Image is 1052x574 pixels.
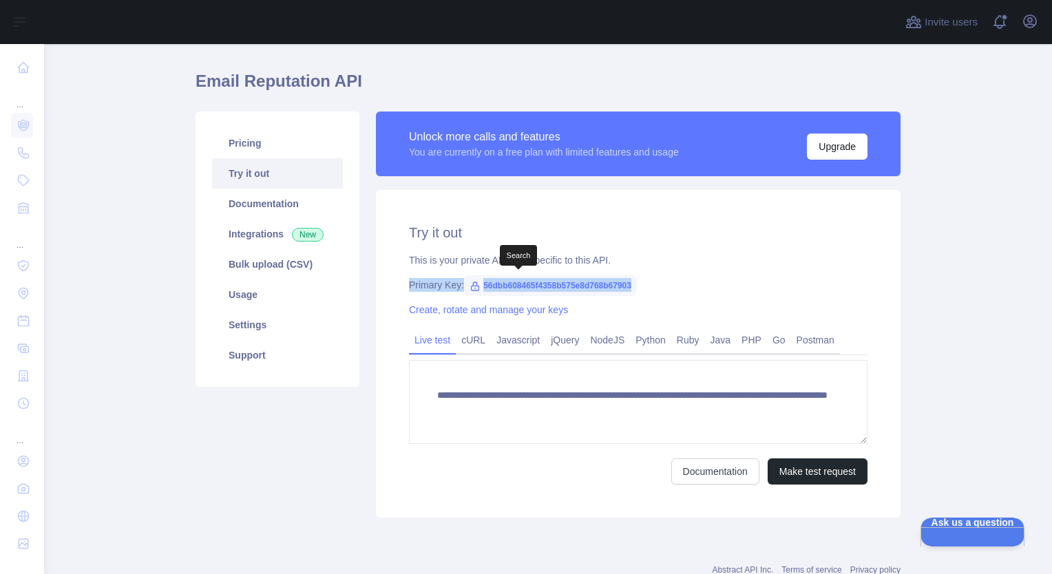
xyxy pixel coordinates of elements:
a: PHP [736,329,767,351]
div: You are currently on a free plan with limited features and usage [409,145,679,159]
a: Bulk upload (CSV) [212,249,343,279]
a: cURL [456,329,491,351]
a: Support [212,340,343,370]
h2: Try it out [409,223,867,242]
a: Go [767,329,791,351]
a: Documentation [671,458,759,485]
span: 56dbb608465f4358b575e8d768b67903 [464,275,637,296]
a: Javascript [491,329,545,351]
button: Upgrade [807,134,867,160]
a: Documentation [212,189,343,219]
a: jQuery [545,329,585,351]
div: Unlock more calls and features [409,129,679,145]
span: New [292,228,324,242]
a: Pricing [212,128,343,158]
a: Create, rotate and manage your keys [409,304,568,315]
a: Usage [212,279,343,310]
a: Integrations New [212,219,343,249]
h1: Email Reputation API [196,70,901,103]
a: Live test [409,329,456,351]
div: Search [501,246,536,265]
div: Primary Key: [409,278,867,292]
span: Invite users [925,14,978,30]
div: ... [11,223,33,251]
div: ... [11,83,33,110]
a: Java [705,329,737,351]
a: Python [630,329,671,351]
iframe: Help Scout Beacon - Open [920,518,1024,546]
div: ... [11,418,33,446]
a: Postman [791,329,840,351]
a: Settings [212,310,343,340]
button: Make test request [768,458,867,485]
a: NodeJS [585,329,630,351]
button: Invite users [903,11,980,33]
a: Try it out [212,158,343,189]
a: Ruby [671,329,705,351]
div: This is your private API key, specific to this API. [409,253,867,267]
